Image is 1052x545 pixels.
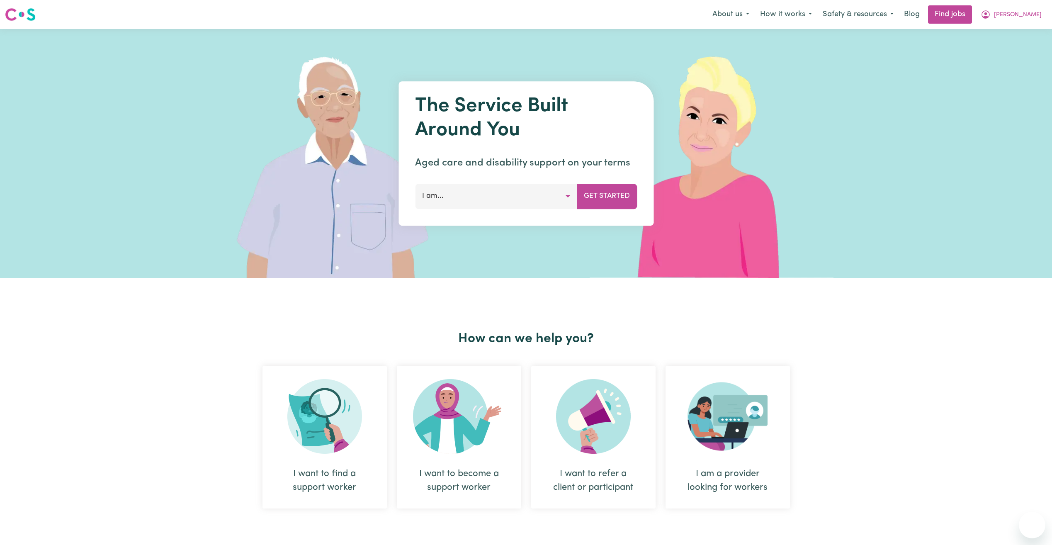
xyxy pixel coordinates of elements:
[415,184,577,209] button: I am...
[755,6,817,23] button: How it works
[5,5,36,24] a: Careseekers logo
[556,379,631,454] img: Refer
[707,6,755,23] button: About us
[975,6,1047,23] button: My Account
[817,6,899,23] button: Safety & resources
[685,467,770,494] div: I am a provider looking for workers
[994,10,1042,19] span: [PERSON_NAME]
[287,379,362,454] img: Search
[415,95,637,142] h1: The Service Built Around You
[5,7,36,22] img: Careseekers logo
[258,331,795,347] h2: How can we help you?
[666,366,790,509] div: I am a provider looking for workers
[397,366,521,509] div: I want to become a support worker
[688,379,768,454] img: Provider
[928,5,972,24] a: Find jobs
[415,156,637,170] p: Aged care and disability support on your terms
[1019,512,1045,538] iframe: Button to launch messaging window
[413,379,505,454] img: Become Worker
[282,467,367,494] div: I want to find a support worker
[899,5,925,24] a: Blog
[417,467,501,494] div: I want to become a support worker
[531,366,656,509] div: I want to refer a client or participant
[551,467,636,494] div: I want to refer a client or participant
[577,184,637,209] button: Get Started
[262,366,387,509] div: I want to find a support worker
